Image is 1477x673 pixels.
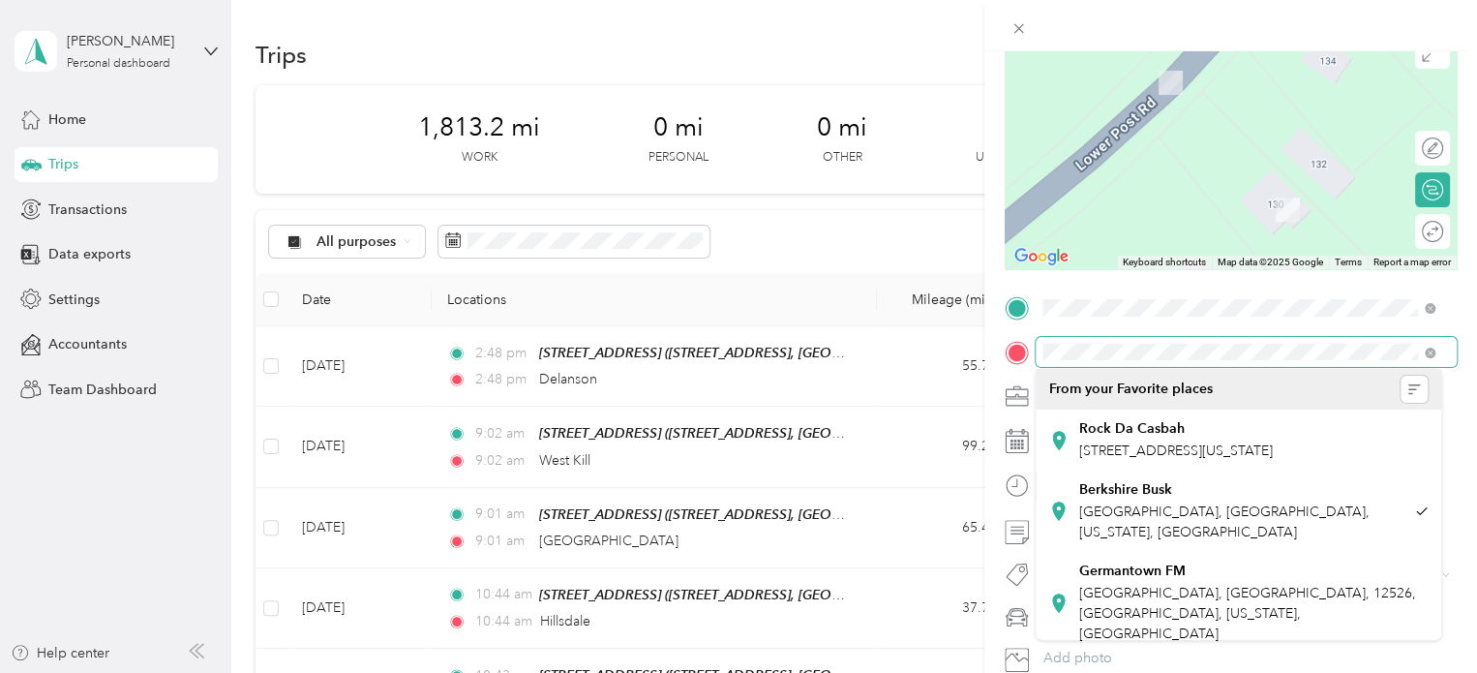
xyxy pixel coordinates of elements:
button: Add photo [1036,645,1457,672]
a: Report a map error [1373,257,1451,267]
img: Google [1010,244,1073,269]
strong: Berkshire Busk [1079,481,1172,499]
span: [STREET_ADDRESS][US_STATE] [1079,443,1273,459]
span: [GEOGRAPHIC_DATA], [GEOGRAPHIC_DATA], [US_STATE], [GEOGRAPHIC_DATA] [1079,504,1370,540]
a: Terms (opens in new tab) [1335,257,1362,267]
iframe: Everlance-gr Chat Button Frame [1369,565,1477,673]
strong: Germantown FM [1079,563,1186,580]
span: [GEOGRAPHIC_DATA], [GEOGRAPHIC_DATA], 12526, [GEOGRAPHIC_DATA], [US_STATE], [GEOGRAPHIC_DATA] [1079,585,1416,642]
a: Open this area in Google Maps (opens a new window) [1010,244,1073,269]
span: From your Favorite places [1049,381,1213,398]
strong: Rock Da Casbah [1079,420,1185,438]
span: Map data ©2025 Google [1218,257,1323,267]
button: Keyboard shortcuts [1123,256,1206,269]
